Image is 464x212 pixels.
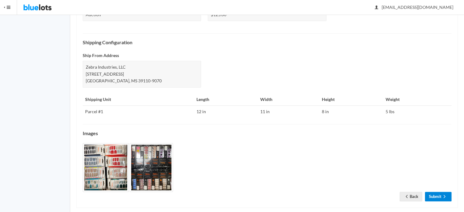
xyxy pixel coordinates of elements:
td: 11 in [258,106,319,118]
th: Shipping Unit [83,94,194,106]
th: Length [194,94,258,106]
img: 2dba487b-4037-489b-811b-d3023a5ae077-1759100775.jpeg [130,143,173,192]
th: Width [258,94,319,106]
ion-icon: arrow forward [441,194,448,200]
td: 8 in [319,106,383,118]
th: Height [319,94,383,106]
div: Auction [83,8,201,21]
span: [EMAIL_ADDRESS][DOMAIN_NAME] [375,5,453,10]
img: a7d31970-9bdd-4656-aca1-afcb80a1a979-1759086216.jpeg [83,143,129,192]
ion-icon: arrow back [404,194,410,200]
td: Parcel #1 [83,106,194,118]
th: Weight [383,94,451,106]
td: 5 lbs [383,106,451,118]
div: $125.00 [208,8,326,21]
a: Submitarrow forward [425,192,451,201]
td: 12 in [194,106,258,118]
a: arrow backBack [400,192,422,201]
div: Zebra Industries, LLC [STREET_ADDRESS] [GEOGRAPHIC_DATA], MS 39110-9070 [83,61,201,88]
label: Ship From Address [83,52,119,59]
h4: Images [83,131,451,136]
h4: Shipping Configuration [83,40,451,45]
ion-icon: person [373,5,379,11]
